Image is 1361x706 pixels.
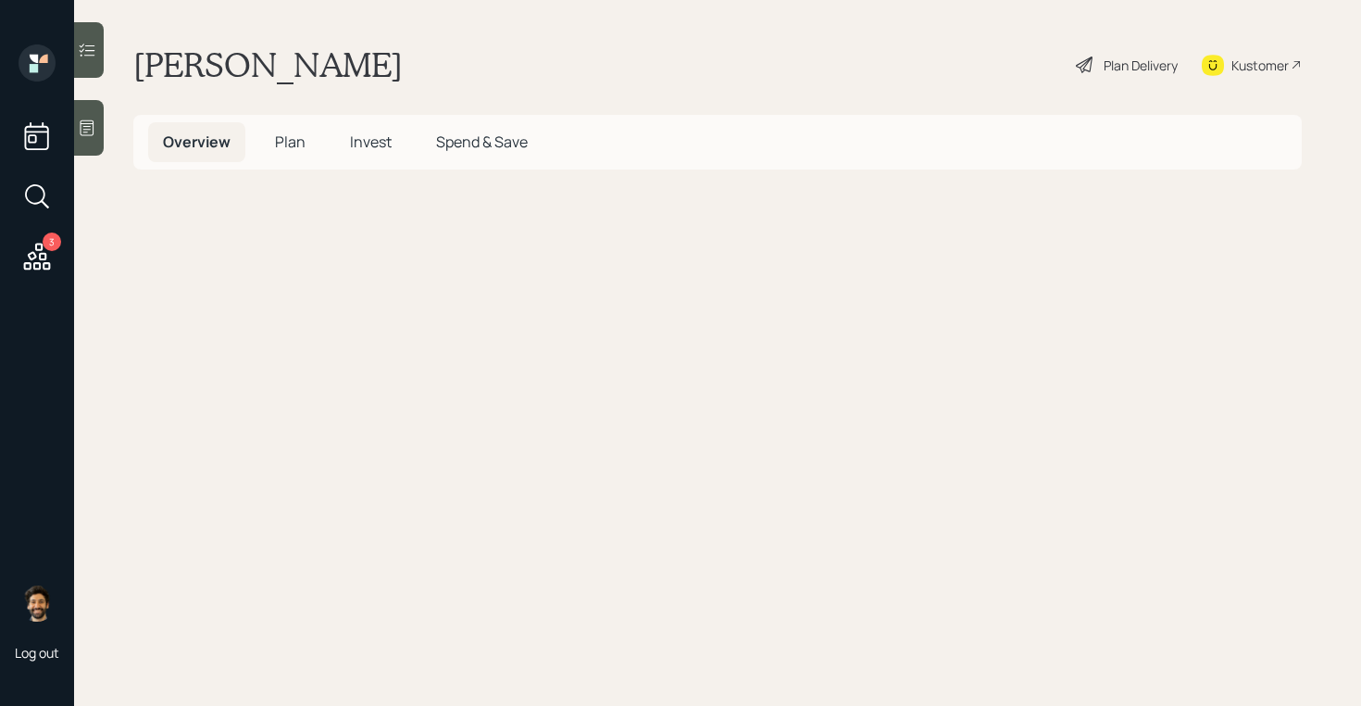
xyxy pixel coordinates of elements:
[436,132,528,152] span: Spend & Save
[1104,56,1178,75] div: Plan Delivery
[19,585,56,622] img: eric-schwartz-headshot.png
[163,132,231,152] span: Overview
[43,233,61,251] div: 3
[1231,56,1289,75] div: Kustomer
[275,132,306,152] span: Plan
[15,644,59,662] div: Log out
[350,132,392,152] span: Invest
[133,44,403,85] h1: [PERSON_NAME]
